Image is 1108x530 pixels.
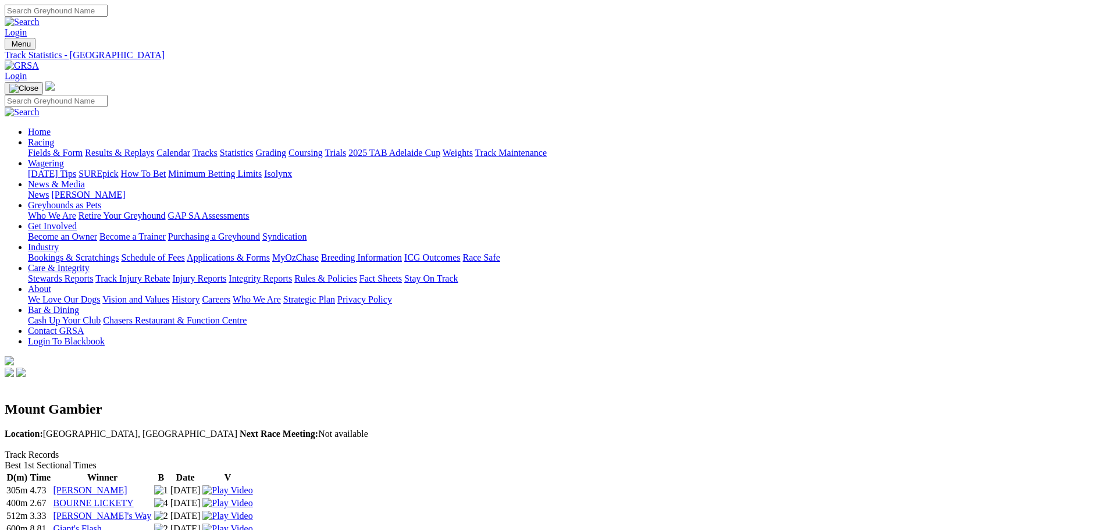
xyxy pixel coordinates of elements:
[28,169,1103,179] div: Wagering
[102,294,169,304] a: Vision and Values
[462,252,500,262] a: Race Safe
[193,148,218,158] a: Tracks
[5,50,1103,61] a: Track Statistics - [GEOGRAPHIC_DATA]
[187,252,270,262] a: Applications & Forms
[30,485,46,495] text: 4.73
[172,294,199,304] a: History
[28,252,119,262] a: Bookings & Scratchings
[5,368,14,377] img: facebook.svg
[170,511,201,521] text: [DATE]
[168,232,260,241] a: Purchasing a Greyhound
[294,273,357,283] a: Rules & Policies
[6,497,28,509] td: 400m
[28,200,101,210] a: Greyhounds as Pets
[28,294,1103,305] div: About
[5,107,40,118] img: Search
[121,252,184,262] a: Schedule of Fees
[5,17,40,27] img: Search
[5,95,108,107] input: Search
[29,472,51,483] th: Time
[172,273,226,283] a: Injury Reports
[28,169,76,179] a: [DATE] Tips
[28,137,54,147] a: Racing
[443,148,473,158] a: Weights
[202,485,252,495] a: View replay
[5,460,1103,471] div: Best 1st Sectional Times
[154,511,168,521] img: 2
[5,61,39,71] img: GRSA
[5,450,1103,460] div: Track Records
[28,305,79,315] a: Bar & Dining
[202,511,252,521] a: View replay
[154,498,168,508] img: 4
[288,148,323,158] a: Coursing
[28,148,83,158] a: Fields & Form
[28,315,101,325] a: Cash Up Your Club
[168,169,262,179] a: Minimum Betting Limits
[79,211,166,220] a: Retire Your Greyhound
[121,169,166,179] a: How To Bet
[6,485,28,496] td: 305m
[337,294,392,304] a: Privacy Policy
[28,232,1103,242] div: Get Involved
[53,498,133,508] a: BOURNE LICKETY
[5,401,1103,417] h2: Mount Gambier
[28,273,1103,284] div: Care & Integrity
[202,498,252,508] img: Play Video
[262,232,307,241] a: Syndication
[16,368,26,377] img: twitter.svg
[5,38,35,50] button: Toggle navigation
[51,190,125,200] a: [PERSON_NAME]
[5,429,43,439] b: Location:
[404,252,460,262] a: ICG Outcomes
[202,498,252,508] a: View replay
[28,252,1103,263] div: Industry
[170,472,201,483] th: Date
[170,498,201,508] text: [DATE]
[28,190,49,200] a: News
[53,485,127,495] a: [PERSON_NAME]
[99,232,166,241] a: Become a Trainer
[28,211,76,220] a: Who We Are
[28,263,90,273] a: Care & Integrity
[30,511,46,521] text: 3.33
[28,158,64,168] a: Wagering
[154,472,169,483] th: B
[233,294,281,304] a: Who We Are
[28,273,93,283] a: Stewards Reports
[264,169,292,179] a: Isolynx
[202,511,252,521] img: Play Video
[5,71,27,81] a: Login
[154,485,168,496] img: 1
[28,148,1103,158] div: Racing
[6,510,28,522] td: 512m
[283,294,335,304] a: Strategic Plan
[475,148,547,158] a: Track Maintenance
[348,148,440,158] a: 2025 TAB Adelaide Cup
[53,511,151,521] a: [PERSON_NAME]'s Way
[28,179,85,189] a: News & Media
[28,211,1103,221] div: Greyhounds as Pets
[156,148,190,158] a: Calendar
[202,485,252,496] img: Play Video
[229,273,292,283] a: Integrity Reports
[52,472,152,483] th: Winner
[5,27,27,37] a: Login
[240,429,318,439] b: Next Race Meeting:
[28,127,51,137] a: Home
[28,326,84,336] a: Contact GRSA
[30,498,46,508] text: 2.67
[28,221,77,231] a: Get Involved
[5,82,43,95] button: Toggle navigation
[359,273,402,283] a: Fact Sheets
[5,356,14,365] img: logo-grsa-white.png
[45,81,55,91] img: logo-grsa-white.png
[103,315,247,325] a: Chasers Restaurant & Function Centre
[256,148,286,158] a: Grading
[12,40,31,48] span: Menu
[9,84,38,93] img: Close
[325,148,346,158] a: Trials
[321,252,402,262] a: Breeding Information
[6,472,28,483] th: D(m)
